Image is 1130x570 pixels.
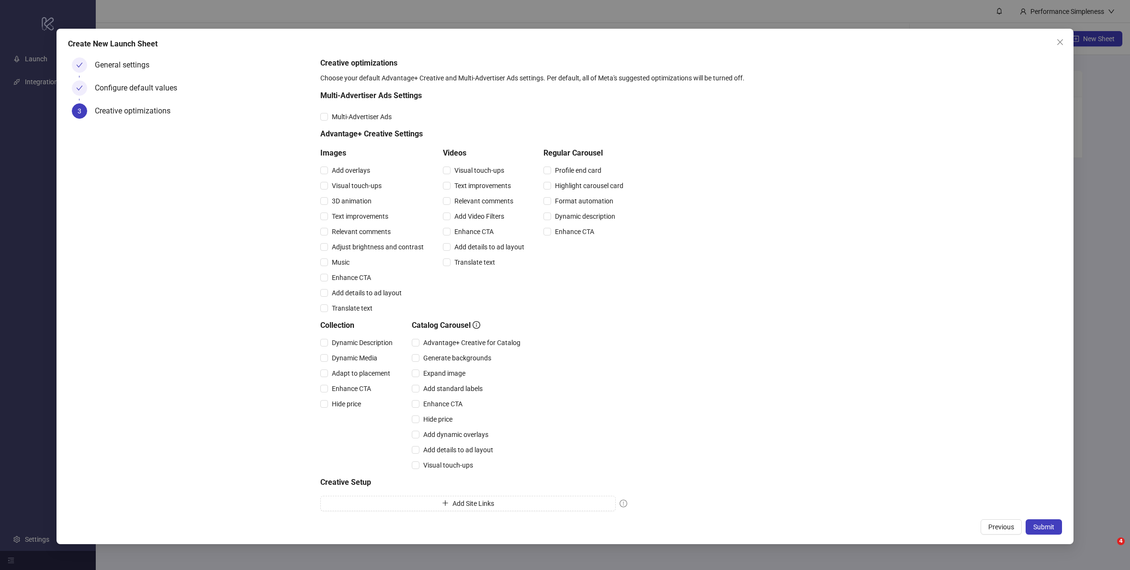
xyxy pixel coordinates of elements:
span: 4 [1117,537,1125,545]
span: Add overlays [328,165,374,176]
button: Add Site Links [320,496,616,511]
span: check [76,62,83,68]
h5: Videos [443,147,528,159]
span: Dynamic Description [328,337,396,348]
span: Add details to ad layout [328,288,406,298]
span: Submit [1033,523,1054,531]
span: Visual touch-ups [419,460,477,470]
span: Dynamic Media [328,353,381,363]
div: Create New Launch Sheet [68,38,1062,50]
span: Format automation [551,196,617,206]
span: Hide price [419,414,456,425]
button: Previous [981,519,1022,535]
span: 3D animation [328,196,375,206]
h5: Images [320,147,428,159]
span: info-circle [473,321,480,329]
span: Enhance CTA [551,226,598,237]
span: Highlight carousel card [551,180,627,191]
h5: Collection [320,320,396,331]
span: Translate text [328,303,376,313]
div: Creative optimizations [95,103,178,119]
span: Text improvements [451,180,515,191]
span: Enhance CTA [328,383,375,394]
iframe: Intercom live chat [1097,537,1120,560]
div: Configure default values [95,80,185,96]
span: Expand image [419,368,469,379]
span: Enhance CTA [328,272,375,283]
div: Choose your default Advantage+ Creative and Multi-Advertiser Ads settings. Per default, all of Me... [320,73,1058,83]
span: Add details to ad layout [419,445,497,455]
h5: Advantage+ Creative Settings [320,128,627,140]
span: Adapt to placement [328,368,394,379]
span: Generate backgrounds [419,353,495,363]
span: Add dynamic overlays [419,429,492,440]
h5: Catalog Carousel [412,320,524,331]
span: Profile end card [551,165,605,176]
span: Music [328,257,353,268]
span: Multi-Advertiser Ads [328,112,395,122]
span: exclamation-circle [620,500,627,507]
h5: Creative optimizations [320,57,1058,69]
span: plus [442,500,449,506]
span: Add standard labels [419,383,486,394]
button: Close [1052,34,1068,50]
span: Relevant comments [451,196,517,206]
span: Hide price [328,399,365,409]
h5: Multi-Advertiser Ads Settings [320,90,627,101]
span: Dynamic description [551,211,619,222]
span: Visual touch-ups [451,165,508,176]
span: Previous [988,523,1014,531]
span: Translate text [451,257,499,268]
span: Advantage+ Creative for Catalog [419,337,524,348]
span: Text improvements [328,211,392,222]
span: Enhance CTA [419,399,466,409]
span: Enhance CTA [451,226,497,237]
h5: Creative Setup [320,477,627,488]
span: close [1056,38,1064,46]
h5: Regular Carousel [543,147,627,159]
button: Submit [1026,519,1062,535]
span: 3 [78,107,81,115]
span: Add Site Links [452,500,494,507]
span: Visual touch-ups [328,180,385,191]
span: Relevant comments [328,226,395,237]
div: General settings [95,57,157,73]
span: Add Video Filters [451,211,508,222]
span: check [76,85,83,91]
span: Adjust brightness and contrast [328,242,428,252]
span: Add details to ad layout [451,242,528,252]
